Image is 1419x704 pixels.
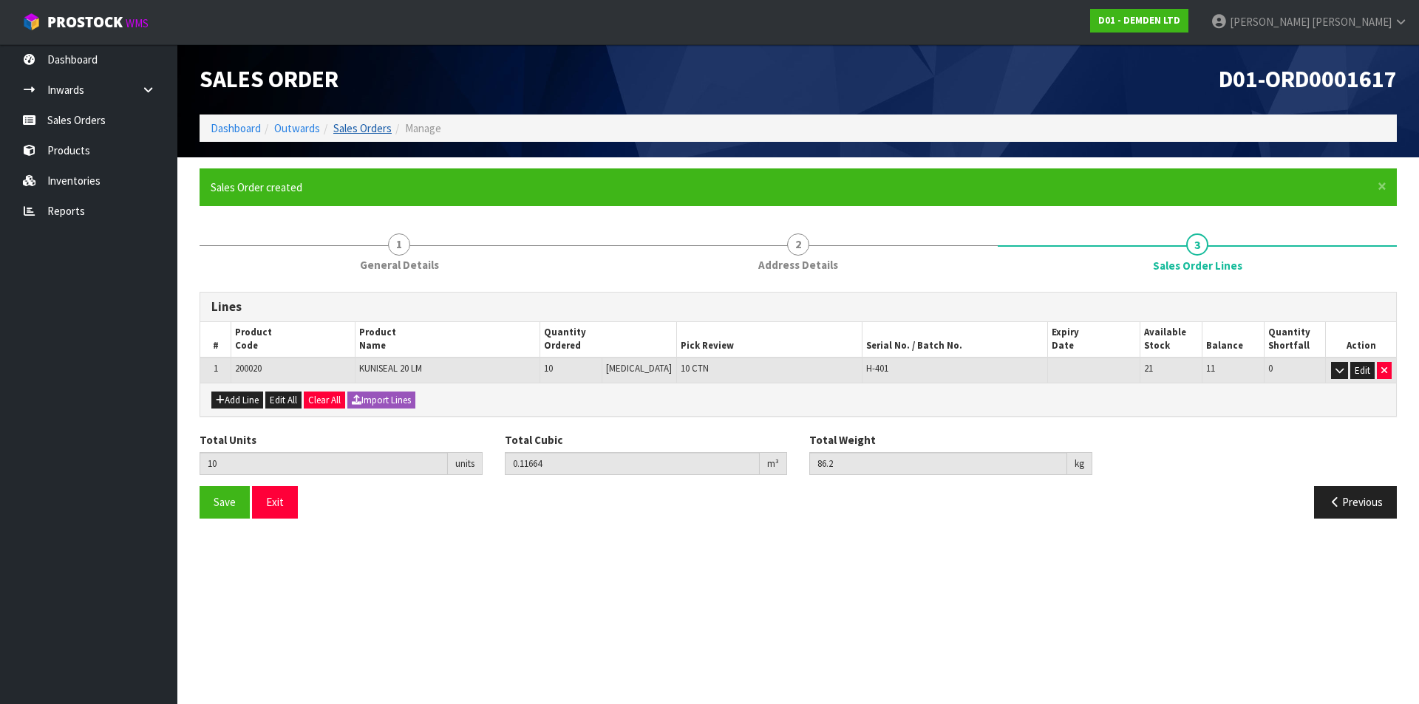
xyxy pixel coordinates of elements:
[1144,362,1153,375] span: 21
[760,452,787,476] div: m³
[214,495,236,509] span: Save
[126,16,149,30] small: WMS
[47,13,123,32] span: ProStock
[388,233,410,256] span: 1
[681,362,709,375] span: 10 CTN
[1140,322,1202,358] th: Available Stock
[214,362,218,375] span: 1
[200,452,448,475] input: Total Units
[265,392,302,409] button: Edit All
[606,362,672,375] span: [MEDICAL_DATA]
[200,432,256,448] label: Total Units
[862,322,1048,358] th: Serial No. / Batch No.
[1230,15,1310,29] span: [PERSON_NAME]
[1048,322,1140,358] th: Expiry Date
[1202,322,1265,358] th: Balance
[1268,362,1273,375] span: 0
[505,452,760,475] input: Total Cubic
[1206,362,1215,375] span: 11
[1098,14,1180,27] strong: D01 - DEMDEN LTD
[274,121,320,135] a: Outwards
[1264,322,1326,358] th: Quantity Shortfall
[505,432,562,448] label: Total Cubic
[333,121,392,135] a: Sales Orders
[252,486,298,518] button: Exit
[211,300,1385,314] h3: Lines
[1219,64,1397,94] span: D01-ORD0001617
[360,257,439,273] span: General Details
[787,233,809,256] span: 2
[1326,322,1396,358] th: Action
[200,322,231,358] th: #
[200,486,250,518] button: Save
[1153,258,1242,273] span: Sales Order Lines
[1378,176,1386,196] span: ×
[359,362,422,375] span: KUNISEAL 20 LM
[1067,452,1092,476] div: kg
[405,121,441,135] span: Manage
[809,452,1067,475] input: Total Weight
[544,362,553,375] span: 10
[22,13,41,31] img: cube-alt.png
[448,452,483,476] div: units
[1186,233,1208,256] span: 3
[235,362,262,375] span: 200020
[200,64,338,94] span: Sales Order
[200,281,1397,530] span: Sales Order Lines
[304,392,345,409] button: Clear All
[347,392,415,409] button: Import Lines
[1312,15,1392,29] span: [PERSON_NAME]
[866,362,888,375] span: H-401
[540,322,677,358] th: Quantity Ordered
[758,257,838,273] span: Address Details
[211,121,261,135] a: Dashboard
[677,322,862,358] th: Pick Review
[1350,362,1375,380] button: Edit
[809,432,876,448] label: Total Weight
[355,322,540,358] th: Product Name
[1314,486,1397,518] button: Previous
[211,180,302,194] span: Sales Order created
[231,322,355,358] th: Product Code
[211,392,263,409] button: Add Line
